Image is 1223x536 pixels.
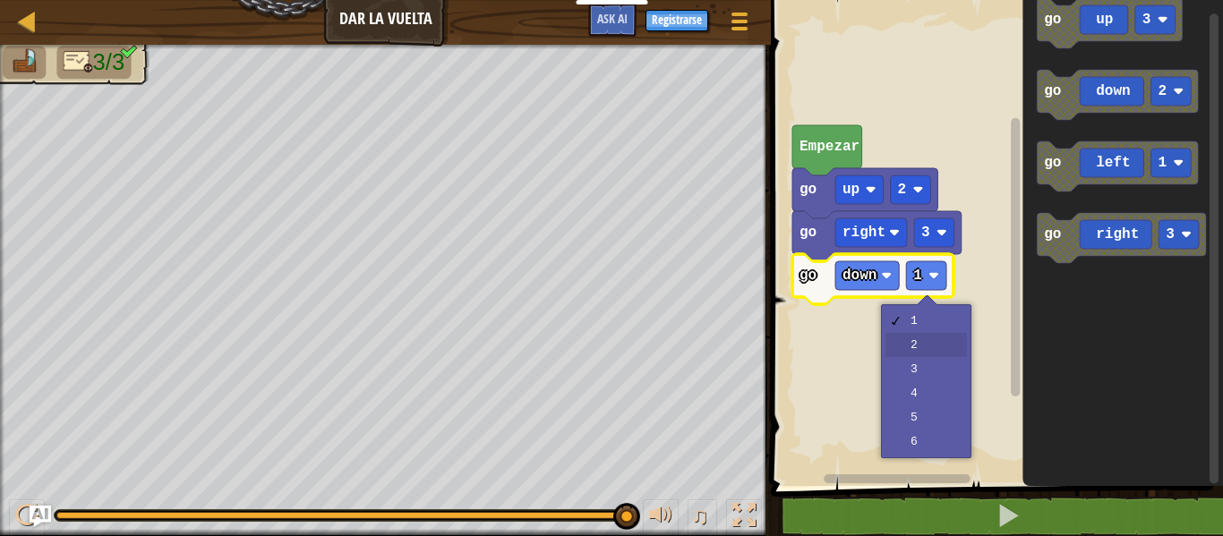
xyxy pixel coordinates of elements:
text: right [842,225,885,241]
button: Ask AI [30,506,51,527]
span: 3/3 [93,49,125,75]
button: Ctrl + P: Play [9,499,45,536]
text: go [1044,83,1061,99]
text: down [842,268,877,284]
button: Cambia a pantalla completa. [726,499,762,536]
div: 4 [911,387,954,400]
text: go [800,182,817,198]
text: 2 [1159,83,1167,99]
text: Empezar [800,139,860,155]
text: 3 [1142,12,1151,28]
div: 6 [911,435,954,448]
text: 1 [913,268,922,284]
li: Solo 3 líneas de código [56,46,131,79]
button: ♫ [688,499,718,536]
button: Ask AI [588,4,637,37]
button: Registrarse [646,10,708,31]
div: 2 [911,338,954,352]
text: 3 [1166,226,1175,242]
div: 3 [911,362,954,376]
text: go [1044,12,1061,28]
div: 1 [911,314,954,328]
span: Ask AI [597,10,628,27]
text: 2 [898,182,907,198]
text: go [800,225,817,241]
span: ♫ [691,502,709,529]
button: Ajustar el volúmen [643,499,679,536]
li: Go to the raft. [3,46,46,79]
text: go [1044,226,1061,242]
text: go [1044,155,1061,171]
button: Mostrar menú de juego [717,4,762,46]
div: 5 [911,411,954,424]
text: 3 [921,225,930,241]
text: 1 [1159,155,1167,171]
text: go [800,268,817,284]
text: up [842,182,860,198]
